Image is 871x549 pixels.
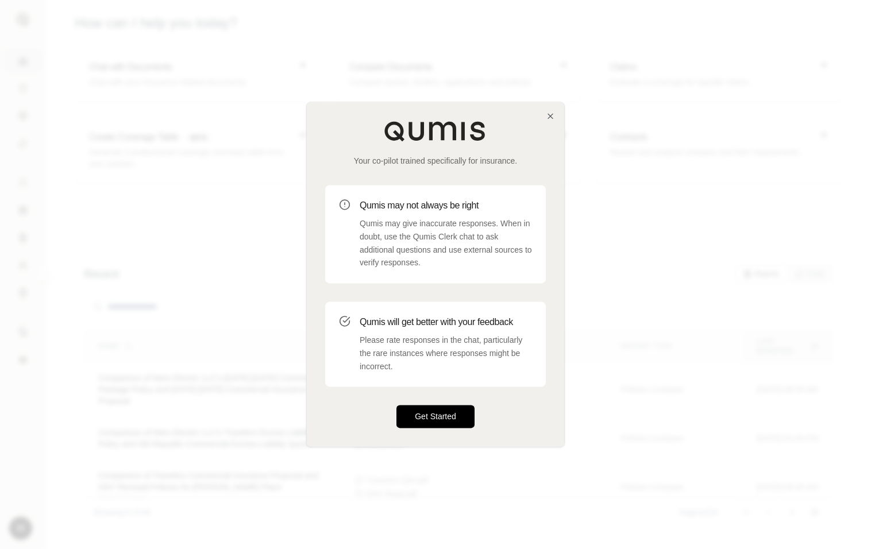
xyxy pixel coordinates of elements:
[360,315,532,329] h3: Qumis will get better with your feedback
[360,199,532,212] h3: Qumis may not always be right
[384,121,487,141] img: Qumis Logo
[360,217,532,269] p: Qumis may give inaccurate responses. When in doubt, use the Qumis Clerk chat to ask additional qu...
[325,155,546,167] p: Your co-pilot trained specifically for insurance.
[396,405,475,428] button: Get Started
[360,334,532,373] p: Please rate responses in the chat, particularly the rare instances where responses might be incor...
